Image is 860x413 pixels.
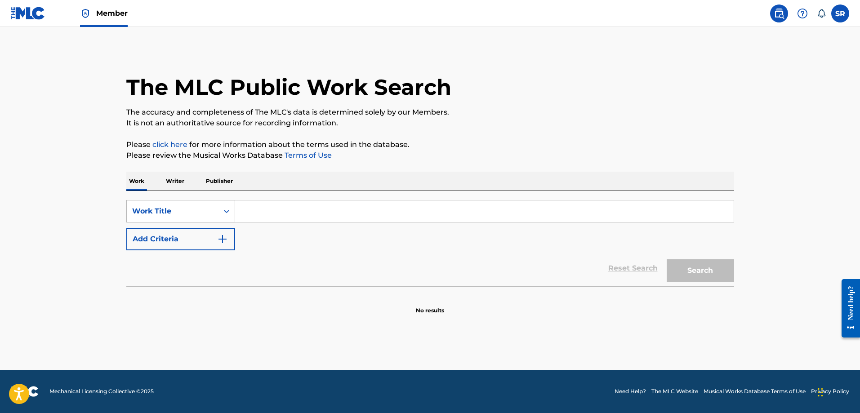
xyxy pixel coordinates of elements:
img: logo [11,386,39,397]
div: Work Title [132,206,213,217]
img: search [774,8,784,19]
img: help [797,8,808,19]
button: Add Criteria [126,228,235,250]
a: The MLC Website [651,387,698,395]
div: Help [793,4,811,22]
span: Member [96,8,128,18]
div: Notifications [817,9,826,18]
div: Drag [818,379,823,406]
img: Top Rightsholder [80,8,91,19]
span: Mechanical Licensing Collective © 2025 [49,387,154,395]
p: Publisher [203,172,236,191]
iframe: Resource Center [835,272,860,345]
a: Musical Works Database Terms of Use [704,387,806,395]
p: No results [416,296,444,315]
p: The accuracy and completeness of The MLC's data is determined solely by our Members. [126,107,734,118]
p: Writer [163,172,187,191]
p: Please review the Musical Works Database [126,150,734,161]
a: Privacy Policy [811,387,849,395]
a: Public Search [770,4,788,22]
form: Search Form [126,200,734,286]
p: It is not an authoritative source for recording information. [126,118,734,129]
a: Need Help? [615,387,646,395]
img: 9d2ae6d4665cec9f34b9.svg [217,234,228,244]
p: Work [126,172,147,191]
a: click here [152,140,187,149]
h1: The MLC Public Work Search [126,74,451,101]
a: Terms of Use [283,151,332,160]
p: Please for more information about the terms used in the database. [126,139,734,150]
img: MLC Logo [11,7,45,20]
iframe: Chat Widget [815,370,860,413]
div: User Menu [831,4,849,22]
